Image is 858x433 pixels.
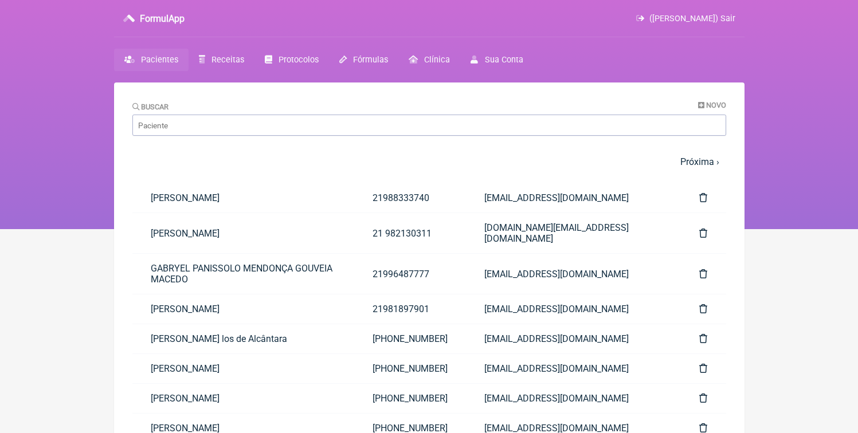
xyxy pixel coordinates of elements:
a: ([PERSON_NAME]) Sair [636,14,735,23]
a: Novo [698,101,726,109]
a: [EMAIL_ADDRESS][DOMAIN_NAME] [466,294,681,324]
span: Novo [706,101,726,109]
a: Pacientes [114,49,189,71]
span: ([PERSON_NAME]) Sair [649,14,735,23]
a: [PERSON_NAME] [132,354,354,383]
a: Sua Conta [460,49,533,71]
a: Clínica [398,49,460,71]
h3: FormulApp [140,13,185,24]
a: [EMAIL_ADDRESS][DOMAIN_NAME] [466,259,681,289]
a: 21981897901 [354,294,466,324]
a: [PHONE_NUMBER] [354,384,466,413]
nav: pager [132,149,726,174]
a: [PERSON_NAME] [132,183,354,212]
a: [PERSON_NAME] [132,219,354,248]
label: Buscar [132,103,169,111]
a: [EMAIL_ADDRESS][DOMAIN_NAME] [466,384,681,413]
a: GABRYEL PANISSOLO MENDONÇA GOUVEIA MACEDO [132,254,354,294]
a: [DOMAIN_NAME][EMAIL_ADDRESS][DOMAIN_NAME] [466,213,681,253]
span: Sua Conta [485,55,523,65]
a: Receitas [189,49,254,71]
span: Receitas [211,55,244,65]
a: 21 982130311 [354,219,466,248]
span: Protocolos [279,55,319,65]
a: [PHONE_NUMBER] [354,324,466,353]
a: Fórmulas [329,49,398,71]
span: Pacientes [141,55,178,65]
a: 21996487777 [354,259,466,289]
a: Próxima › [680,156,719,167]
a: [PERSON_NAME] los de Alcântara [132,324,354,353]
a: 21988333740 [354,183,466,212]
a: [EMAIL_ADDRESS][DOMAIN_NAME] [466,183,681,212]
span: Fórmulas [353,55,388,65]
a: [PERSON_NAME] [132,294,354,324]
input: Paciente [132,115,726,136]
a: [PHONE_NUMBER] [354,354,466,383]
span: Clínica [424,55,450,65]
a: [PERSON_NAME] [132,384,354,413]
a: [EMAIL_ADDRESS][DOMAIN_NAME] [466,324,681,353]
a: Protocolos [254,49,329,71]
a: [EMAIL_ADDRESS][DOMAIN_NAME] [466,354,681,383]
